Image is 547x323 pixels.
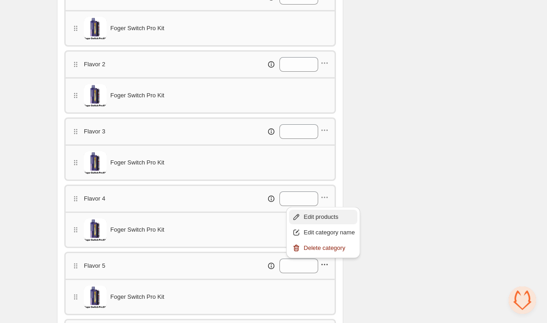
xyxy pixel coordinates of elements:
img: Foger Switch Pro Kit [84,286,107,308]
span: Delete category [304,244,355,253]
img: Foger Switch Pro Kit [84,151,107,174]
span: Foger Switch Pro Kit [110,24,165,33]
p: Flavor 2 [84,60,105,69]
img: Foger Switch Pro Kit [84,17,107,40]
span: Foger Switch Pro Kit [110,225,165,234]
span: Edit products [304,212,355,222]
p: Flavor 3 [84,127,105,136]
span: Foger Switch Pro Kit [110,292,165,302]
span: Edit category name [304,228,355,237]
img: Foger Switch Pro Kit [84,218,107,241]
a: Open chat [509,286,536,314]
span: Foger Switch Pro Kit [110,158,165,167]
p: Flavor 5 [84,261,105,270]
p: Flavor 4 [84,194,105,203]
img: Foger Switch Pro Kit [84,84,107,107]
span: Foger Switch Pro Kit [110,91,165,100]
